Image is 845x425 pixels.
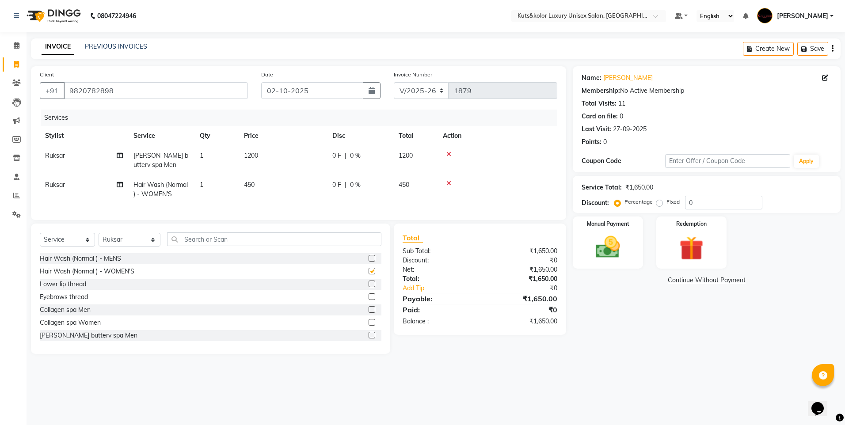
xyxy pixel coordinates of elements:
span: 0 % [350,151,361,160]
div: Payable: [396,293,480,304]
div: Lower lip thread [40,280,86,289]
input: Search by Name/Mobile/Email/Code [64,82,248,99]
div: Card on file: [582,112,618,121]
input: Enter Offer / Coupon Code [665,154,790,168]
label: Client [40,71,54,79]
label: Manual Payment [587,220,629,228]
a: INVOICE [42,39,74,55]
a: Continue Without Payment [575,276,839,285]
th: Qty [194,126,239,146]
span: | [345,180,346,190]
img: _cash.svg [588,233,628,261]
th: Service [128,126,194,146]
div: Balance : [396,317,480,326]
label: Date [261,71,273,79]
div: Hair Wash (Normal ) - MENS [40,254,121,263]
div: 27-09-2025 [613,125,647,134]
label: Percentage [624,198,653,206]
div: ₹1,650.00 [480,265,564,274]
span: 1 [200,181,203,189]
button: Create New [743,42,794,56]
a: [PERSON_NAME] [603,73,653,83]
div: Net: [396,265,480,274]
th: Action [438,126,557,146]
label: Fixed [666,198,680,206]
label: Invoice Number [394,71,432,79]
div: Total Visits: [582,99,617,108]
span: 1 [200,152,203,159]
a: Add Tip [396,284,494,293]
div: ₹1,650.00 [480,317,564,326]
span: [PERSON_NAME] [777,11,828,21]
button: Save [797,42,828,56]
b: 08047224946 [97,4,136,28]
span: 1200 [244,152,258,159]
span: 450 [399,181,409,189]
label: Redemption [676,220,707,228]
div: 11 [618,99,625,108]
th: Total [393,126,438,146]
span: Hair Wash (Normal ) - WOMEN'S [133,181,188,198]
button: +91 [40,82,65,99]
span: Total [403,233,423,243]
span: Ruksar [45,152,65,159]
span: 0 F [332,151,341,160]
img: Jasim Ansari [757,8,773,23]
span: 1200 [399,152,413,159]
div: Service Total: [582,183,622,192]
div: Hair Wash (Normal ) - WOMEN'S [40,267,134,276]
a: PREVIOUS INVOICES [85,42,147,50]
div: 0 [620,112,623,121]
div: 0 [603,137,607,147]
div: ₹0 [480,256,564,265]
div: Total: [396,274,480,284]
th: Stylist [40,126,128,146]
img: _gift.svg [672,233,711,263]
button: Apply [794,155,819,168]
div: ₹1,650.00 [625,183,653,192]
span: 0 % [350,180,361,190]
div: Paid: [396,304,480,315]
div: Discount: [396,256,480,265]
div: ₹1,650.00 [480,293,564,304]
div: Discount: [582,198,609,208]
th: Disc [327,126,393,146]
div: ₹0 [494,284,564,293]
span: | [345,151,346,160]
div: ₹1,650.00 [480,247,564,256]
div: Services [41,110,564,126]
div: Points: [582,137,601,147]
input: Search or Scan [167,232,381,246]
div: Last Visit: [582,125,611,134]
div: Eyebrows thread [40,292,88,302]
div: Membership: [582,86,620,95]
span: 0 F [332,180,341,190]
iframe: chat widget [808,390,836,416]
div: ₹1,650.00 [480,274,564,284]
div: Name: [582,73,601,83]
span: 450 [244,181,255,189]
div: Sub Total: [396,247,480,256]
div: Collagen spa Women [40,318,101,327]
span: Ruksar [45,181,65,189]
div: Collagen spa Men [40,305,91,315]
span: [PERSON_NAME] butterv spa Men [133,152,188,169]
div: ₹0 [480,304,564,315]
img: logo [23,4,83,28]
div: Coupon Code [582,156,665,166]
div: No Active Membership [582,86,832,95]
th: Price [239,126,327,146]
div: [PERSON_NAME] butterv spa Men [40,331,137,340]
